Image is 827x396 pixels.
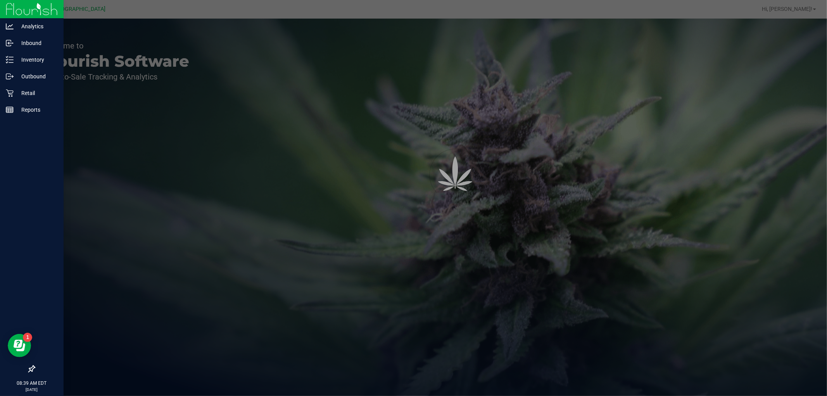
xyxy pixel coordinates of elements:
[6,56,14,64] inline-svg: Inventory
[23,333,32,342] iframe: Resource center unread badge
[14,88,60,98] p: Retail
[6,89,14,97] inline-svg: Retail
[14,38,60,48] p: Inbound
[6,22,14,30] inline-svg: Analytics
[14,22,60,31] p: Analytics
[3,380,60,387] p: 08:39 AM EDT
[8,334,31,357] iframe: Resource center
[14,72,60,81] p: Outbound
[14,55,60,64] p: Inventory
[3,387,60,393] p: [DATE]
[6,106,14,114] inline-svg: Reports
[6,73,14,80] inline-svg: Outbound
[6,39,14,47] inline-svg: Inbound
[14,105,60,114] p: Reports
